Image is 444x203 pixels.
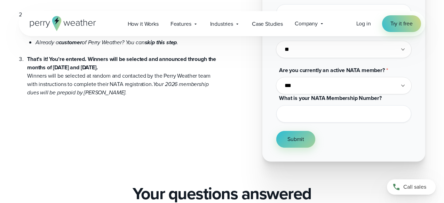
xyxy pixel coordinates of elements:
[35,38,178,46] em: Already a of Perry Weather? You can .
[356,19,371,28] a: Log in
[128,20,159,28] span: How it Works
[27,2,216,47] li: After registering, you’ll be taken to a page to take a self-guided tour of the Perry Weather system.
[287,135,304,143] span: Submit
[295,19,318,28] span: Company
[27,10,147,18] strong: Take a virtual self-guided demo of Perry Weather
[171,20,191,28] span: Features
[210,20,233,28] span: Industries
[390,19,413,28] span: Try it free
[403,183,426,191] span: Call sales
[387,179,436,195] a: Call sales
[252,20,283,28] span: Case Studies
[382,15,421,32] a: Try it free
[279,66,385,74] span: Are you currently an active NATA member?
[279,94,381,102] span: What is your NATA Membership Number?
[27,80,209,96] em: Your 2026 membership dues will be prepaid by [PERSON_NAME].
[27,47,216,97] li: Winners will be selected at random and contacted by the Perry Weather team with instructions to c...
[145,38,177,46] strong: skip this step
[122,17,165,31] a: How it Works
[59,38,82,46] strong: customer
[27,55,216,71] strong: That’s it! You’re entered. Winners will be selected and announced through the months of [DATE] an...
[276,131,315,148] button: Submit
[246,17,289,31] a: Case Studies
